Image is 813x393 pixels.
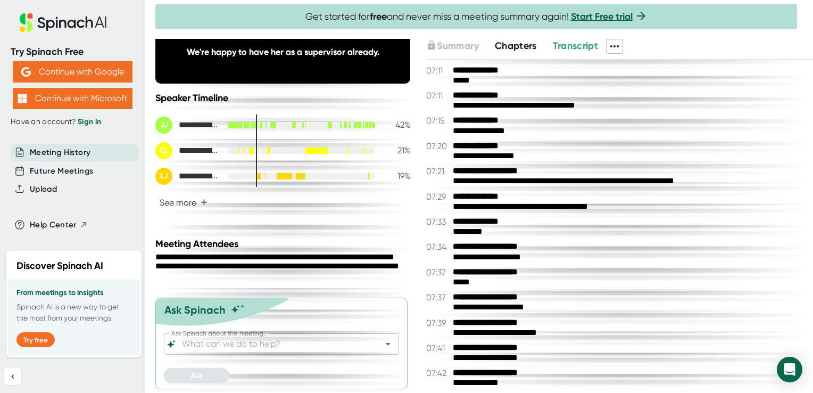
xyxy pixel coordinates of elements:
[426,292,450,302] span: 07:37
[426,242,450,252] span: 07:34
[16,301,131,324] p: Spinach AI is a new way to get the most from your meetings
[16,259,103,273] h2: Discover Spinach AI
[426,166,450,176] span: 07:21
[155,117,172,134] div: JJ
[30,165,93,177] button: Future Meetings
[437,40,478,52] span: Summary
[777,357,802,382] div: Open Intercom Messenger
[384,120,410,130] div: 42 %
[181,47,385,57] div: We're happy to have her as a supervisor already.
[426,343,450,353] span: 07:41
[305,11,648,23] span: Get started for and never miss a meeting summary again!
[13,61,132,83] button: Continue with Google
[426,116,450,126] span: 07:15
[380,337,395,351] button: Open
[164,304,226,316] div: Ask Spinach
[16,332,55,347] button: Try free
[426,65,450,76] span: 07:11
[155,92,410,104] div: Speaker Timeline
[30,219,77,231] span: Help Center
[4,368,21,385] button: Collapse sidebar
[426,267,450,277] span: 07:37
[16,289,131,297] h3: From meetings to insights
[11,117,134,127] div: Have an account?
[78,117,101,126] a: Sign in
[571,11,633,22] a: Start Free trial
[11,46,134,58] div: Try Spinach Free
[201,198,208,207] span: +
[30,219,88,231] button: Help Center
[426,141,450,151] span: 07:20
[384,171,410,181] div: 19 %
[426,91,450,101] span: 07:11
[384,145,410,155] div: 21 %
[426,368,450,378] span: 07:42
[370,11,387,22] b: free
[155,168,172,185] div: LJ
[426,318,450,328] span: 07:39
[426,192,450,202] span: 07:29
[155,168,219,185] div: Lunya Jenkins
[426,39,494,54] div: Upgrade to access
[426,39,478,53] button: Summary
[155,193,212,212] button: See more+
[155,238,413,250] div: Meeting Attendees
[155,117,219,134] div: Jeanette Jones
[155,142,172,159] div: CL
[495,39,537,53] button: Chapters
[164,368,229,383] button: Ask
[426,217,450,227] span: 07:33
[180,337,364,351] input: What can we do to help?
[553,40,599,52] span: Transcript
[190,371,203,380] span: Ask
[553,39,599,53] button: Transcript
[495,40,537,52] span: Chapters
[155,142,219,159] div: Cecilia Leal-Camacho
[21,67,31,77] img: Aehbyd4JwY73AAAAAElFTkSuQmCC
[13,88,132,109] button: Continue with Microsoft
[30,146,90,159] button: Meeting History
[30,183,57,195] button: Upload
